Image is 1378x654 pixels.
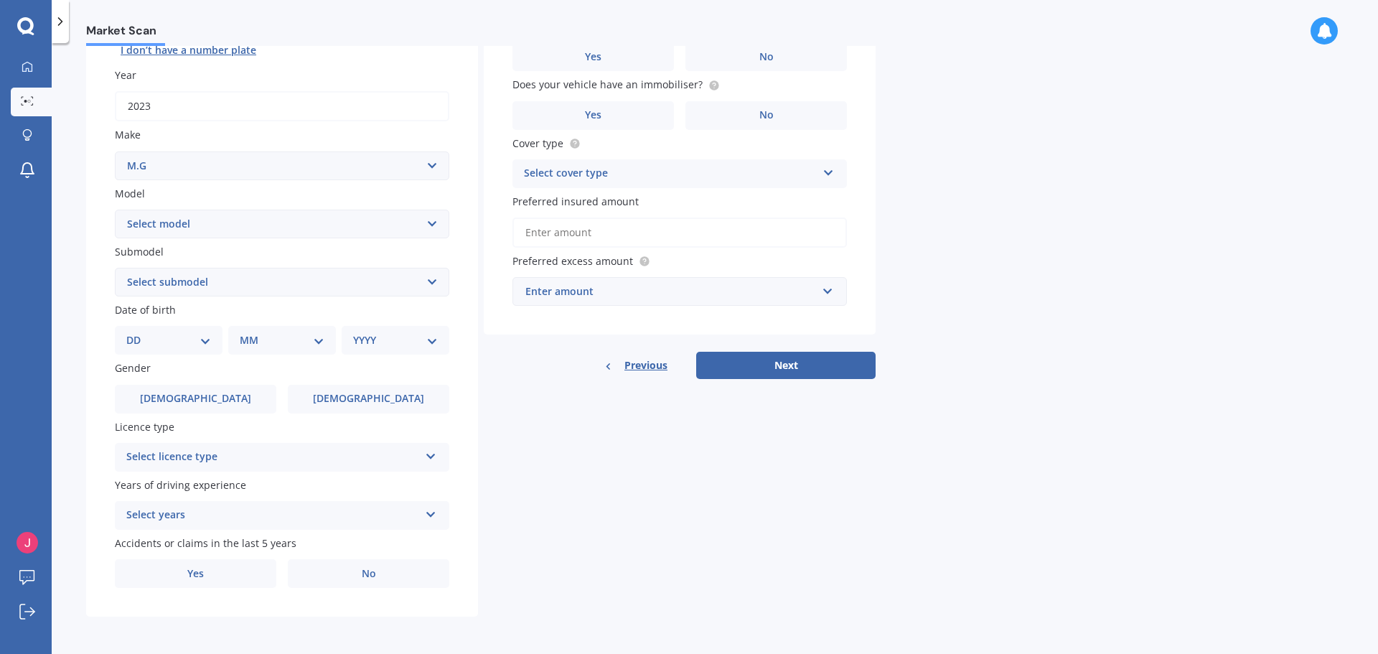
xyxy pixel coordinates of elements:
span: Preferred excess amount [512,254,633,268]
img: ACg8ocKjPPbc1MmIOMc4otIj7Hv4e01T40kwJtWhyA97m_pw-Gm58Q=s96-c [17,532,38,553]
div: Select years [126,507,419,524]
span: No [759,109,774,121]
input: Enter amount [512,218,847,248]
span: Make [115,129,141,142]
div: Select licence type [126,449,419,466]
span: Yes [187,568,204,580]
span: Previous [624,355,667,376]
span: No [362,568,376,580]
span: Gender [115,362,151,375]
span: [DEMOGRAPHIC_DATA] [313,393,424,405]
span: Date of birth [115,303,176,317]
span: Yes [585,109,601,121]
span: Submodel [115,245,164,258]
span: Licence type [115,420,174,434]
button: Next [696,352,876,379]
input: YYYY [115,91,449,121]
span: Years of driving experience [115,478,246,492]
span: Market Scan [86,24,165,43]
span: Yes [585,51,601,63]
div: Enter amount [525,284,817,299]
span: Cover type [512,136,563,150]
span: Preferred insured amount [512,195,639,208]
span: Accidents or claims in the last 5 years [115,536,296,550]
span: Does your vehicle have an immobiliser? [512,78,703,92]
span: No [759,51,774,63]
span: [DEMOGRAPHIC_DATA] [140,393,251,405]
span: Model [115,187,145,200]
span: Year [115,68,136,82]
div: Select cover type [524,165,817,182]
button: I don’t have a number plate [115,39,262,62]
